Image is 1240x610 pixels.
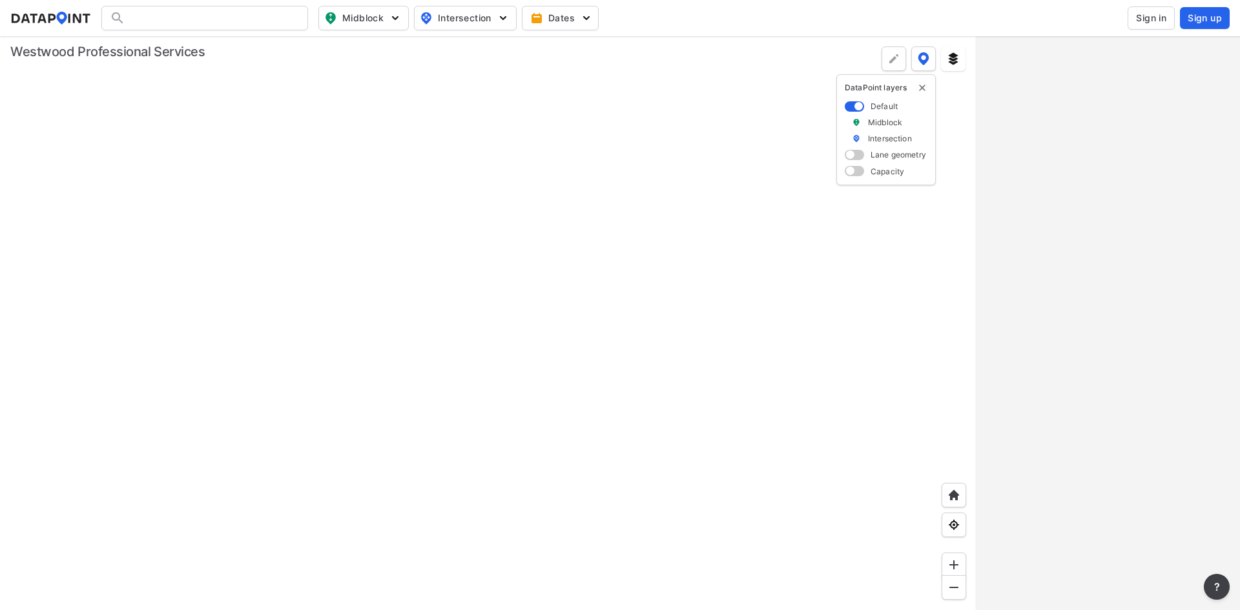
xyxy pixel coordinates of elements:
span: ? [1212,579,1222,595]
img: layers.ee07997e.svg [947,52,960,65]
div: Zoom in [942,553,966,577]
img: MAAAAAElFTkSuQmCC [947,581,960,594]
span: Midblock [324,10,400,26]
label: Midblock [868,117,902,128]
label: Lane geometry [871,149,926,160]
p: DataPoint layers [845,83,927,93]
button: Midblock [318,6,409,30]
img: +Dz8AAAAASUVORK5CYII= [887,52,900,65]
a: Sign in [1125,6,1177,30]
span: Dates [533,12,590,25]
div: Westwood Professional Services [10,43,205,61]
img: data-point-layers.37681fc9.svg [918,52,929,65]
img: calendar-gold.39a51dde.svg [530,12,543,25]
label: Default [871,101,898,112]
img: 5YPKRKmlfpI5mqlR8AD95paCi+0kK1fRFDJSaMmawlwaeJcJwk9O2fotCW5ve9gAAAAASUVORK5CYII= [580,12,593,25]
label: Intersection [868,133,912,144]
img: close-external-leyer.3061a1c7.svg [917,83,927,93]
img: map_pin_int.54838e6b.svg [418,10,434,26]
img: dataPointLogo.9353c09d.svg [10,12,91,25]
button: Intersection [414,6,517,30]
div: Home [942,483,966,507]
img: map_pin_mid.602f9df1.svg [323,10,338,26]
img: marker_Midblock.5ba75e30.svg [852,117,861,128]
button: DataPoint layers [911,46,936,71]
span: Sign in [1136,12,1166,25]
button: Sign in [1128,6,1175,30]
span: Sign up [1188,12,1222,25]
img: ZvzfEJKXnyWIrJytrsY285QMwk63cM6Drc+sIAAAAASUVORK5CYII= [947,558,960,571]
div: Polygon tool [882,46,906,71]
button: Dates [522,6,599,30]
img: zeq5HYn9AnE9l6UmnFLPAAAAAElFTkSuQmCC [947,518,960,531]
a: Sign up [1177,7,1230,29]
img: +XpAUvaXAN7GudzAAAAAElFTkSuQmCC [947,489,960,502]
span: Intersection [420,10,508,26]
label: Capacity [871,166,904,177]
img: 5YPKRKmlfpI5mqlR8AD95paCi+0kK1fRFDJSaMmawlwaeJcJwk9O2fotCW5ve9gAAAAASUVORK5CYII= [497,12,510,25]
button: more [1204,574,1230,600]
img: marker_Intersection.6861001b.svg [852,133,861,144]
button: Sign up [1180,7,1230,29]
img: 5YPKRKmlfpI5mqlR8AD95paCi+0kK1fRFDJSaMmawlwaeJcJwk9O2fotCW5ve9gAAAAASUVORK5CYII= [389,12,402,25]
div: Zoom out [942,575,966,600]
button: External layers [941,46,966,71]
button: delete [917,83,927,93]
div: View my location [942,513,966,537]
